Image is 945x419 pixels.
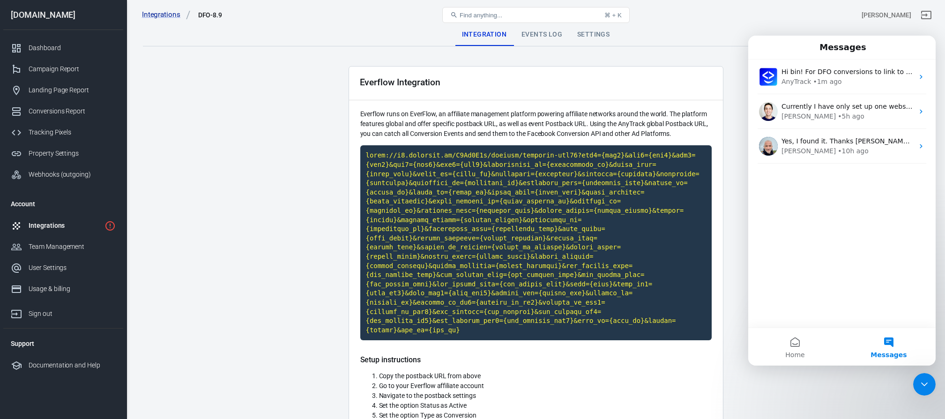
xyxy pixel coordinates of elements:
[748,36,936,366] iframe: Intercom live chat
[379,382,484,389] span: Go to your Everflow affiliate account
[3,193,123,215] li: Account
[29,64,116,74] div: Campaign Report
[104,220,116,232] svg: 1 networks not verified yet
[29,43,116,53] div: Dashboard
[3,257,123,278] a: User Settings
[460,12,502,19] span: Find anything...
[122,316,158,322] span: Messages
[3,332,123,355] li: Support
[3,236,123,257] a: Team Management
[37,316,56,322] span: Home
[915,4,938,26] a: Sign out
[33,102,558,109] span: Yes, I found it. Thanks [PERSON_NAME]. I haven't officially launched it yet. There are still some...
[29,284,116,294] div: Usage & billing
[3,278,123,299] a: Usage & billing
[29,221,101,231] div: Integrations
[89,76,116,86] div: • 5h ago
[29,309,116,319] div: Sign out
[33,111,88,120] div: [PERSON_NAME]
[862,10,911,20] div: Account id: I2Uq4N7g
[379,402,467,409] span: Set the option Status as Active
[3,122,123,143] a: Tracking Pixels
[360,355,712,365] h5: Setup instructions
[33,76,88,86] div: [PERSON_NAME]
[360,109,712,139] p: Everflow runs on EverFlow, an affiliate management platform powering affiliate networks around th...
[29,242,116,252] div: Team Management
[454,23,514,46] div: Integration
[29,106,116,116] div: Conversions Report
[142,10,191,20] a: Integrations
[3,11,123,19] div: [DOMAIN_NAME]
[514,23,570,46] div: Events Log
[913,373,936,396] iframe: Intercom live chat
[360,145,712,340] code: Click to copy
[604,12,622,19] div: ⌘ + K
[3,143,123,164] a: Property Settings
[29,127,116,137] div: Tracking Pixels
[3,164,123,185] a: Webhooks (outgoing)
[89,111,120,120] div: • 10h ago
[198,10,223,20] div: DFO-8.9
[360,77,440,87] div: Everflow Integration
[3,59,123,80] a: Campaign Report
[29,360,116,370] div: Documentation and Help
[3,101,123,122] a: Conversions Report
[11,101,30,120] img: Profile image for Laurent
[379,412,476,419] span: Set the option Type as Conversion
[570,23,617,46] div: Settings
[3,80,123,101] a: Landing Page Report
[94,292,187,330] button: Messages
[379,392,476,399] span: Navigate to the postback settings
[3,215,123,236] a: Integrations
[29,85,116,95] div: Landing Page Report
[379,372,481,380] span: Copy the postback URL from above
[3,37,123,59] a: Dashboard
[29,170,116,180] div: Webhooks (outgoing)
[29,263,116,273] div: User Settings
[442,7,630,23] button: Find anything...⌘ + K
[3,299,123,324] a: Sign out
[33,67,275,75] span: Currently I have only set up one website, how many websites can I track?
[29,149,116,158] div: Property Settings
